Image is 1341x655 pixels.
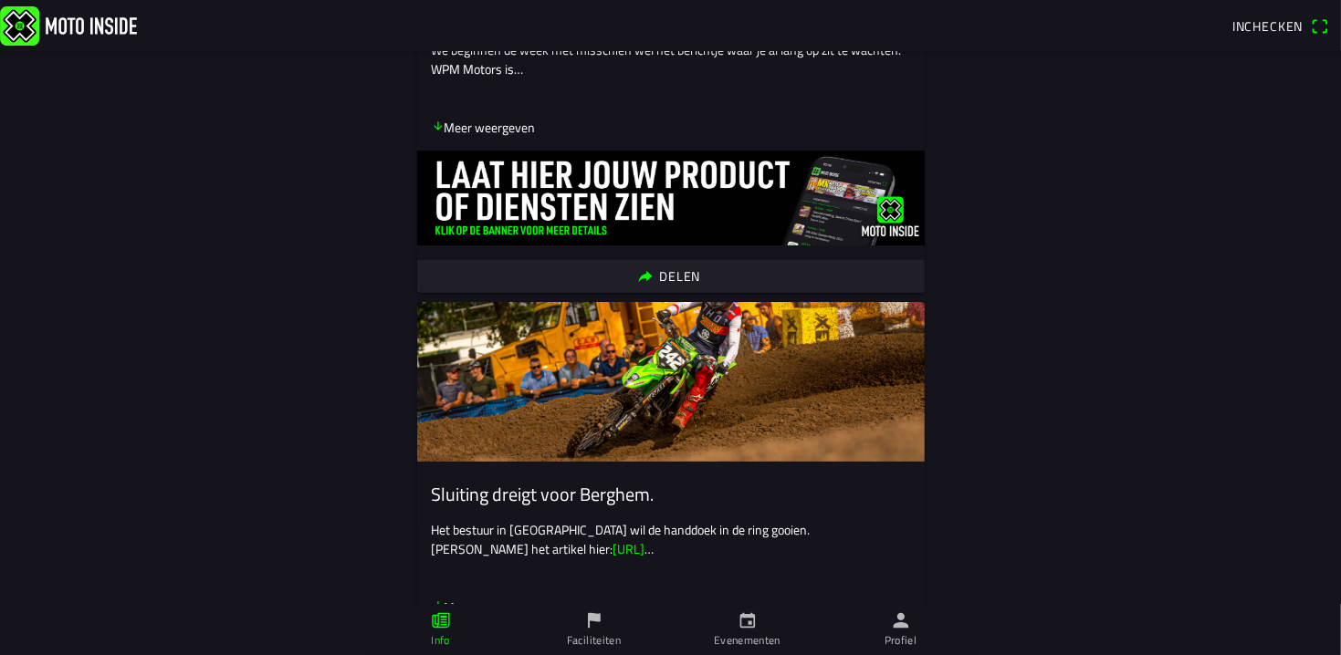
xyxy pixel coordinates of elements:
[431,632,449,649] ion-label: Info
[432,118,536,137] p: Meer weergeven
[417,151,925,245] img: ovdhpoPiYVyyWxH96Op6EavZdUOyIWdtEOENrLni.jpg
[432,120,445,132] ion-icon: arrow down
[613,539,645,558] a: [URL]
[1232,16,1304,36] span: Inchecken
[567,632,621,649] ion-label: Faciliteiten
[584,610,604,630] ion-icon: flag
[891,610,911,630] ion-icon: person
[432,598,536,617] p: Meer weergeven
[1223,10,1337,41] a: Incheckenqr scanner
[714,632,781,649] ion-label: Evenementen
[432,40,910,78] p: We beginnen de week met misschien wel hét berichtje waar je al lang op zit te wachten. WPM Motors...
[432,483,910,505] ion-card-title: Sluiting dreigt voor Berghem.
[432,599,445,612] ion-icon: arrow down
[885,632,917,649] ion-label: Profiel
[738,610,758,630] ion-icon: calendar
[417,302,925,462] img: JhU7SJWiORYCRVhoVZWk9RyryFQlA2s5nTCuX2aw.jpeg
[431,610,451,630] ion-icon: paper
[432,520,910,558] p: Het bestuur in [GEOGRAPHIC_DATA] wil de handdoek in de ring gooien. [PERSON_NAME] het artikel hie...
[417,260,925,293] ion-button: Delen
